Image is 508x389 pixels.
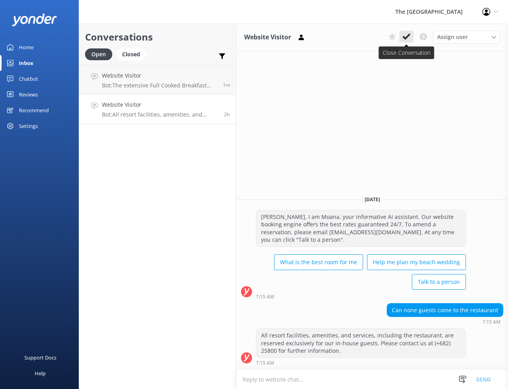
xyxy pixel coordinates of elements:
a: Website VisitorBot:The extensive Full Cooked Breakfast Buffet Menu includes a wide selection of h... [79,65,236,94]
div: Can none guests come to the restaurant [387,304,503,317]
h4: Website Visitor [102,71,217,80]
div: Chatbot [19,71,38,87]
div: Settings [19,118,38,134]
div: Recommend [19,102,49,118]
div: Open [85,48,112,60]
span: Oct 02 2025 09:15am (UTC -10:00) Pacific/Honolulu [224,111,230,118]
button: Talk to a person [412,274,466,290]
p: Bot: The extensive Full Cooked Breakfast Buffet Menu includes a wide selection of hot & cold dish... [102,82,217,89]
div: [PERSON_NAME], I am Moana, your informative AI assistant. Our website booking engine offers the b... [256,210,465,246]
a: Website VisitorBot:All resort facilities, amenities, and services, including the restaurant, are ... [79,94,236,124]
span: Oct 02 2025 11:36am (UTC -10:00) Pacific/Honolulu [223,82,230,88]
button: What is the best room for me [274,254,363,270]
strong: 7:15 AM [256,361,274,365]
h3: Website Visitor [244,32,291,43]
div: Home [19,39,33,55]
h2: Conversations [85,30,230,44]
div: Assign User [433,31,500,43]
div: Inbox [19,55,33,71]
a: Closed [116,50,150,58]
strong: 7:15 AM [256,295,274,299]
div: Oct 02 2025 09:15am (UTC -10:00) Pacific/Honolulu [256,294,466,299]
div: Oct 02 2025 09:15am (UTC -10:00) Pacific/Honolulu [256,360,466,365]
div: Support Docs [24,350,56,365]
p: Bot: All resort facilities, amenities, and services, including the restaurant, are reserved exclu... [102,111,218,118]
h4: Website Visitor [102,100,218,109]
div: Reviews [19,87,38,102]
img: yonder-white-logo.png [12,13,57,26]
span: [DATE] [360,196,385,203]
button: Help me plan my beach wedding [367,254,466,270]
div: All resort facilities, amenities, and services, including the restaurant, are reserved exclusivel... [256,329,465,358]
div: Oct 02 2025 09:15am (UTC -10:00) Pacific/Honolulu [387,319,503,324]
div: Closed [116,48,146,60]
a: Open [85,50,116,58]
div: Help [35,365,46,381]
span: Assign user [437,33,468,41]
strong: 7:15 AM [482,320,501,324]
